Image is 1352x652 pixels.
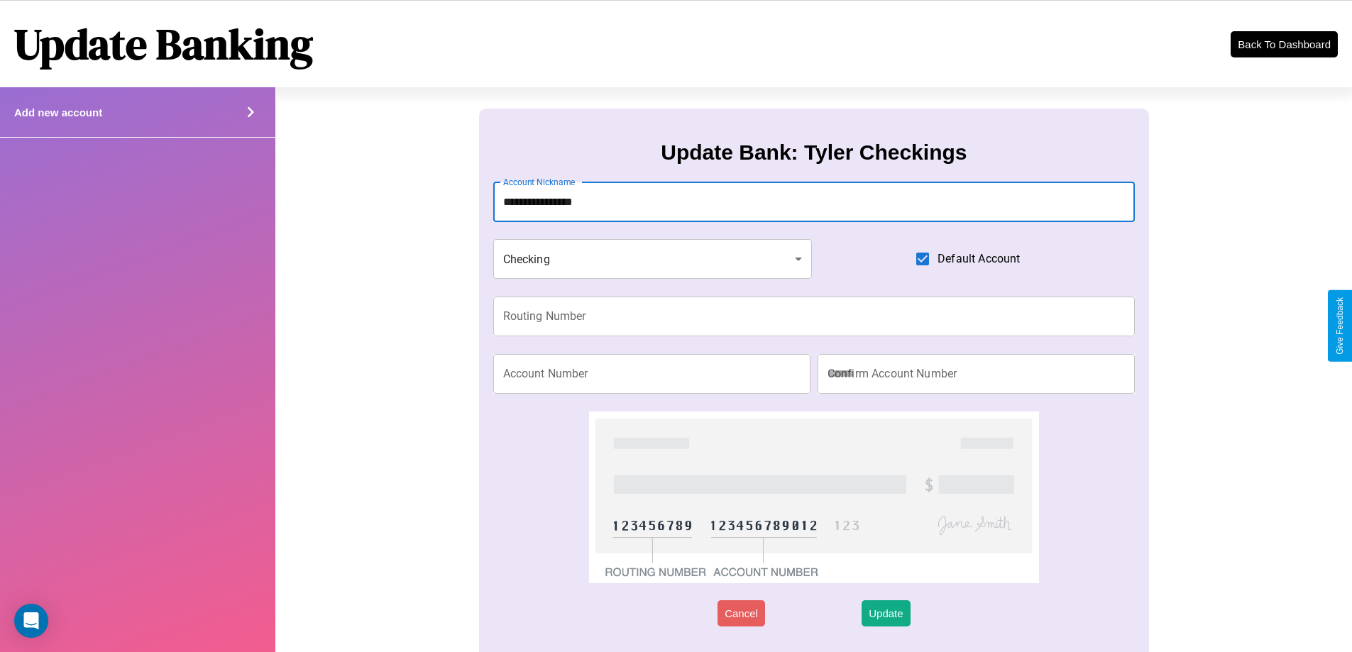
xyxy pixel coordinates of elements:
label: Account Nickname [503,176,576,188]
button: Cancel [718,600,765,626]
h1: Update Banking [14,15,313,73]
h3: Update Bank: Tyler Checkings [661,140,967,165]
img: check [589,411,1038,583]
div: Open Intercom Messenger [14,604,48,638]
h4: Add new account [14,106,102,118]
button: Back To Dashboard [1231,31,1338,57]
div: Checking [493,239,813,279]
span: Default Account [938,250,1020,267]
div: Give Feedback [1335,297,1345,355]
button: Update [862,600,910,626]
